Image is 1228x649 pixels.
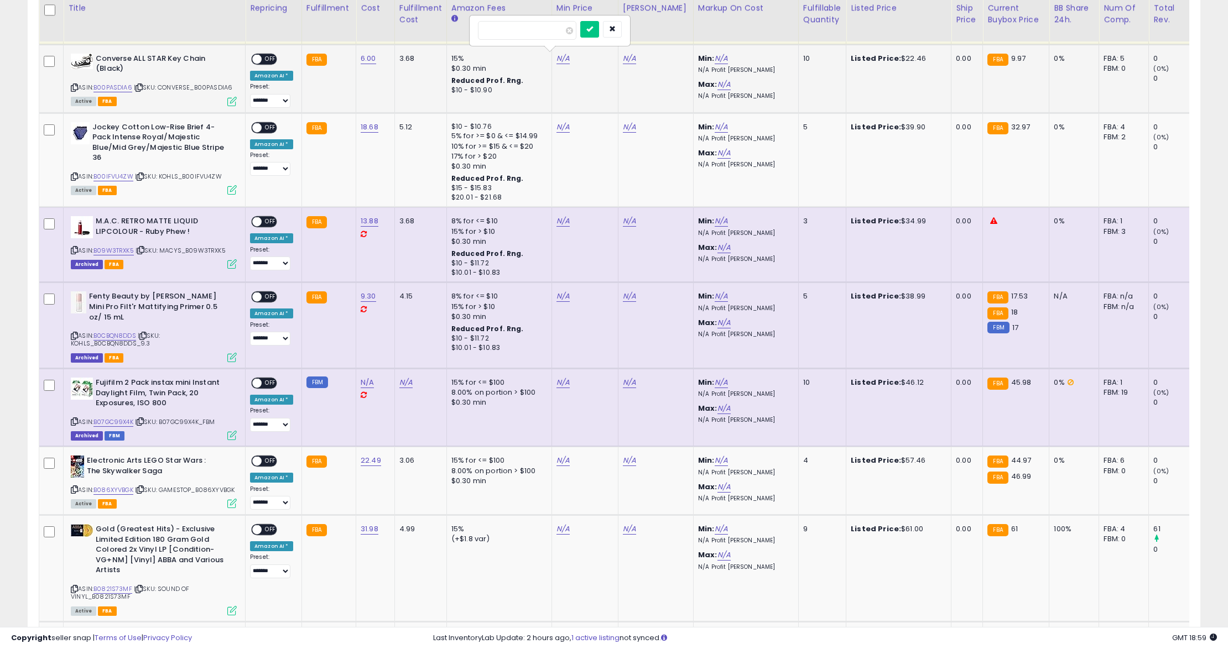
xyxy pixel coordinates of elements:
small: FBA [987,122,1008,134]
span: FBA [98,606,117,616]
b: Max: [698,79,717,90]
div: 8.00% on portion > $100 [451,388,543,397]
span: FBM [105,431,124,441]
p: N/A Profit [PERSON_NAME] [698,537,790,545]
div: FBM: 0 [1104,466,1140,476]
b: Max: [698,549,717,560]
div: 0 [1153,378,1198,388]
div: 4.99 [399,524,438,534]
b: Min: [698,455,715,465]
div: ASIN: [71,122,237,194]
a: Terms of Use [95,632,142,643]
small: FBA [987,472,1008,484]
div: Preset: [250,246,293,271]
span: | SKU: KOHLS_B00IFVU4ZW [135,172,222,181]
div: 3.06 [399,456,438,465]
div: Total Rev. [1153,2,1194,25]
small: FBA [987,524,1008,536]
b: Min: [698,53,715,64]
span: FBA [105,260,123,269]
a: N/A [715,291,728,302]
div: 15% [451,54,543,64]
div: 0.00 [956,54,974,64]
a: B00PASDIA6 [93,83,132,92]
div: FBA: 1 [1104,216,1140,226]
b: Listed Price: [851,524,901,534]
span: 2025-09-6 18:59 GMT [1172,632,1217,643]
div: 15% for > $10 [451,227,543,237]
a: 31.98 [361,524,378,535]
div: $0.30 min [451,237,543,247]
small: FBA [306,456,327,468]
a: N/A [623,377,636,388]
div: 10 [803,54,837,64]
div: 0 [1153,545,1198,554]
img: 51KqFFb8BhL._SL40_.jpg [71,378,93,400]
small: FBA [987,54,1008,66]
a: N/A [556,524,570,535]
img: 31zD5R0sGqL._SL40_.jpg [71,216,93,238]
span: OFF [262,525,279,535]
span: | SKU: MACYS_B09W3TRXK5 [136,246,226,255]
div: 0% [1054,54,1090,64]
b: Listed Price: [851,377,901,388]
div: ASIN: [71,291,237,361]
b: Fenty Beauty by [PERSON_NAME] Mini Pro Filt'r Mattifying Primer 0.5 oz/ 15 mL [89,291,223,325]
b: Min: [698,291,715,301]
a: 18.68 [361,122,378,133]
div: $20.01 - $21.68 [451,193,543,202]
div: Ship Price [956,2,978,25]
div: 0.00 [956,524,974,534]
div: FBM: 2 [1104,132,1140,142]
span: 61 [1011,524,1018,534]
div: $10 - $10.90 [451,86,543,95]
a: N/A [623,122,636,133]
a: N/A [717,79,731,90]
div: $0.30 min [451,312,543,322]
div: 5.12 [399,122,438,132]
span: 44.97 [1011,455,1032,465]
div: Repricing [250,2,297,14]
small: FBA [306,54,327,66]
b: Converse ALL STAR Key Chain (Black) [96,54,230,77]
div: Num of Comp. [1104,2,1144,25]
small: FBM [987,322,1009,333]
div: $10 - $11.72 [451,259,543,268]
span: | SKU: B07GC99X4K_FBM [135,417,215,426]
span: OFF [262,292,279,302]
div: $0.30 min [451,64,543,74]
a: 1 active listing [571,632,620,643]
span: OFF [262,379,279,388]
a: N/A [715,377,728,388]
p: N/A Profit [PERSON_NAME] [698,66,790,74]
div: 0 [1153,142,1198,152]
div: ASIN: [71,524,237,614]
img: 21iDUw+sYQL._SL40_.jpg [71,291,86,313]
a: 9.30 [361,291,376,302]
b: Gold (Greatest Hits) - Exclusive Limited Edition 180 Gram Gold Colored 2x Vinyl LP [Condition-VG+... [96,524,230,578]
div: $57.46 [851,456,943,465]
a: B086XYVBGK [93,485,133,495]
a: N/A [717,403,731,414]
div: Amazon AI * [250,308,293,318]
small: FBA [306,122,327,134]
div: $61.00 [851,524,943,534]
span: 46.99 [1011,471,1032,481]
div: Preset: [250,407,293,432]
b: Jockey Cotton Low-Rise Brief 4-Pack Intense Royal/Majestic Blue/Mid Grey/Majestic Blue Stripe 36 [92,122,227,166]
a: B00IFVU4ZW [93,172,133,181]
div: 0.00 [956,122,974,132]
a: N/A [715,122,728,133]
div: N/A [1054,291,1090,301]
p: N/A Profit [PERSON_NAME] [698,416,790,424]
div: $10 - $10.76 [451,122,543,132]
div: 4.15 [399,291,438,301]
div: Fulfillment [306,2,351,14]
p: N/A Profit [PERSON_NAME] [698,92,790,100]
img: 41EU-3AC7kL._SL40_.jpg [71,54,93,69]
div: Preset: [250,485,293,510]
div: 15% [451,524,543,534]
div: 0.00 [956,291,974,301]
span: FBA [98,97,117,106]
div: $39.90 [851,122,943,132]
